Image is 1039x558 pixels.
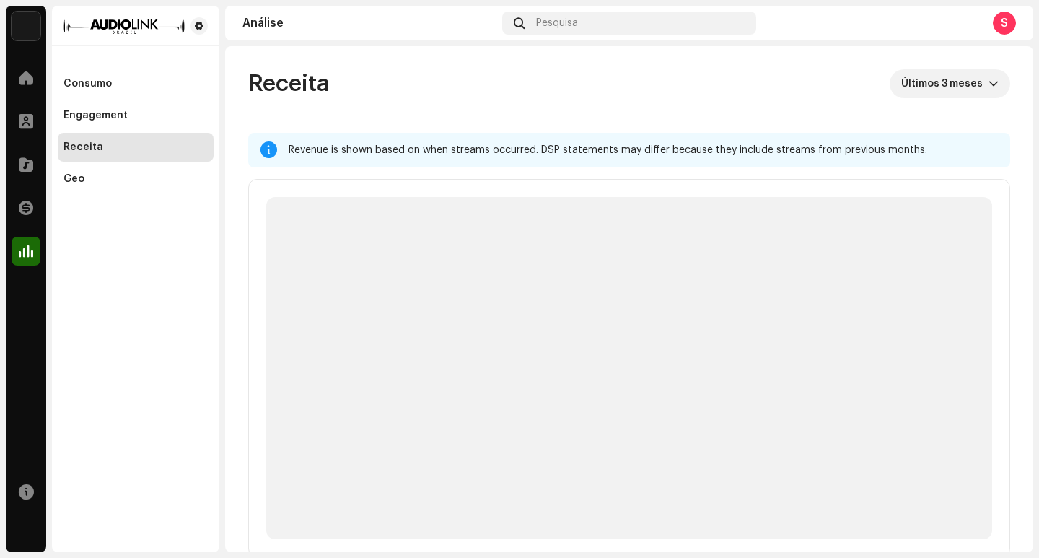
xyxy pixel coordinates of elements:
div: Engagement [63,110,128,121]
span: Pesquisa [536,17,578,29]
div: Consumo [63,78,112,90]
div: Geo [63,173,84,185]
img: 66658775-0fc6-4e6d-a4eb-175c1c38218d [63,17,185,35]
re-m-nav-item: Receita [58,133,214,162]
re-m-nav-item: Consumo [58,69,214,98]
re-m-nav-item: Geo [58,165,214,193]
div: Receita [63,141,103,153]
div: dropdown trigger [988,69,999,98]
re-m-nav-item: Engagement [58,101,214,130]
div: Análise [242,17,496,29]
img: 730b9dfe-18b5-4111-b483-f30b0c182d82 [12,12,40,40]
span: Receita [248,69,330,98]
div: Revenue is shown based on when streams occurred. DSP statements may differ because they include s... [289,141,999,159]
div: S [993,12,1016,35]
span: Últimos 3 meses [901,69,988,98]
